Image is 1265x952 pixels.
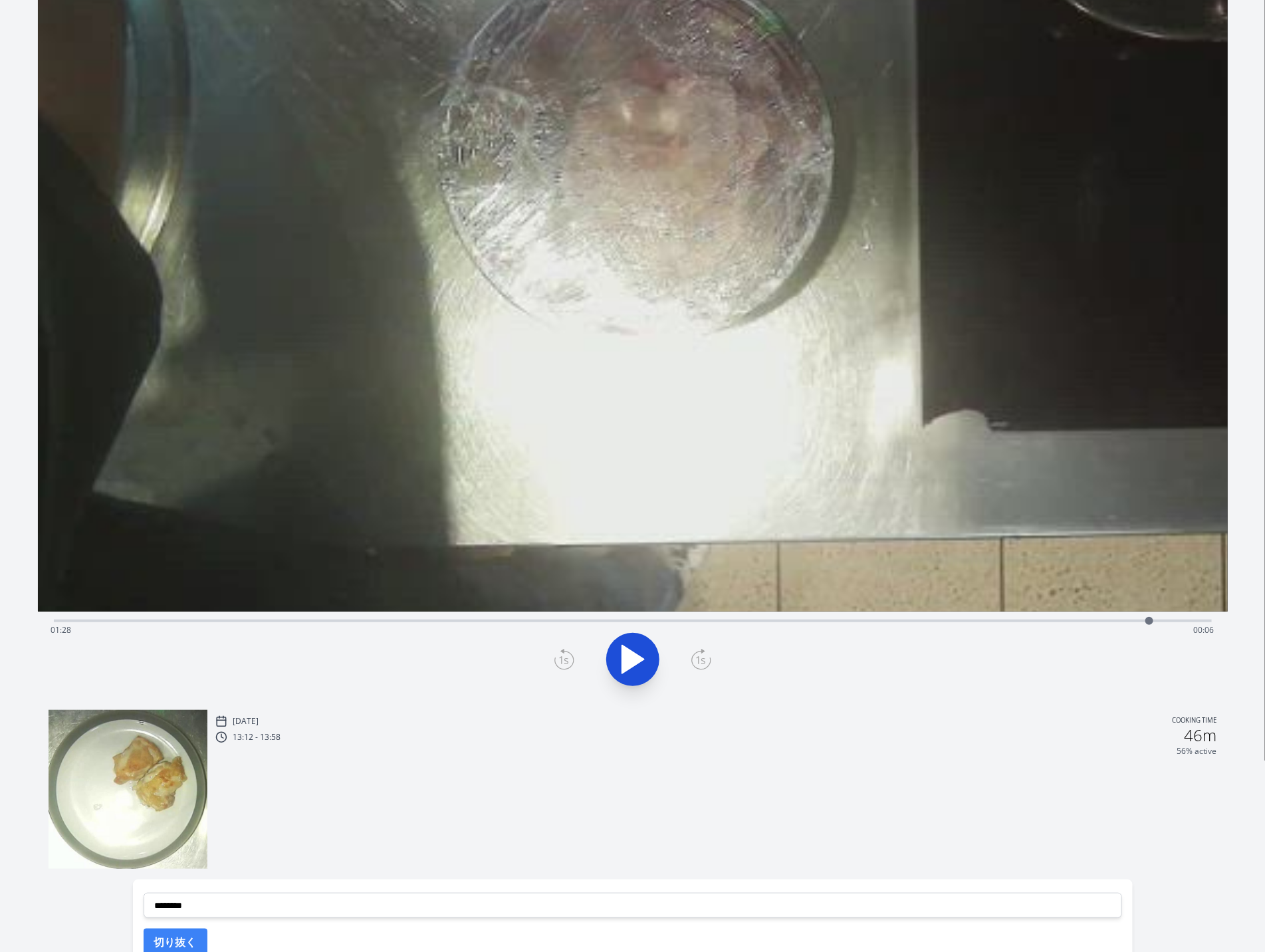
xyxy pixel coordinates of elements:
p: [DATE] [233,716,259,727]
img: 250725121256_thumb.jpeg [49,710,207,869]
p: 56% active [1177,746,1217,757]
p: Cooking time [1173,715,1217,727]
h2: 46m [1185,727,1217,743]
p: 13:12 - 13:58 [233,732,281,743]
span: 01:28 [51,624,72,636]
span: 00:06 [1194,624,1214,636]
